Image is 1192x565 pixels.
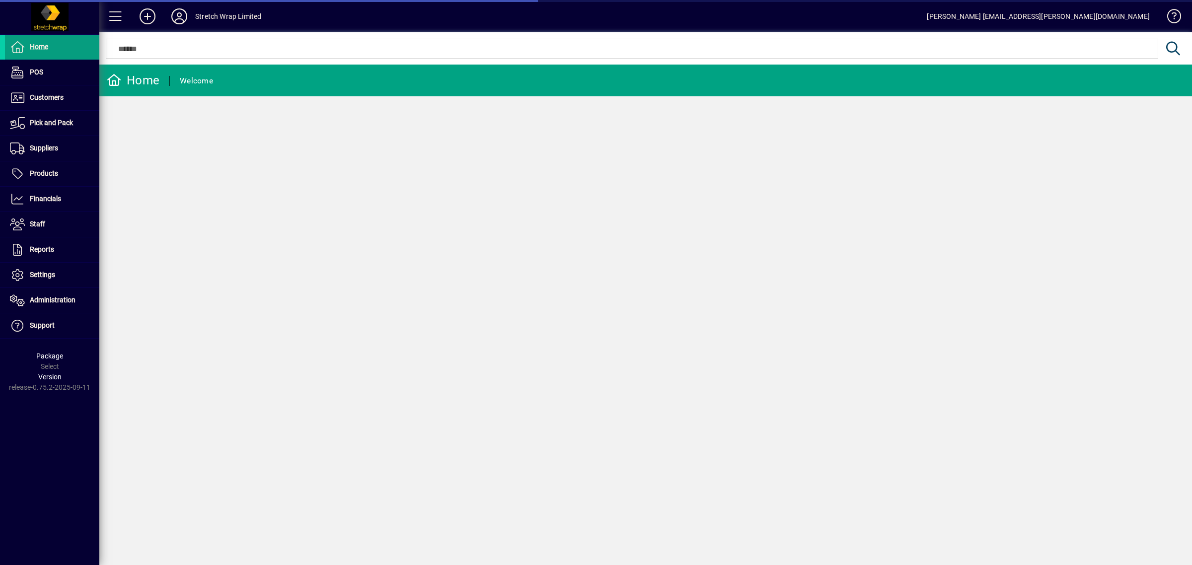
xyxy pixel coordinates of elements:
[163,7,195,25] button: Profile
[5,111,99,136] a: Pick and Pack
[36,352,63,360] span: Package
[5,60,99,85] a: POS
[30,245,54,253] span: Reports
[30,271,55,279] span: Settings
[30,144,58,152] span: Suppliers
[132,7,163,25] button: Add
[30,195,61,203] span: Financials
[30,43,48,51] span: Home
[30,220,45,228] span: Staff
[30,169,58,177] span: Products
[927,8,1150,24] div: [PERSON_NAME] [EMAIL_ADDRESS][PERSON_NAME][DOMAIN_NAME]
[5,161,99,186] a: Products
[30,93,64,101] span: Customers
[195,8,262,24] div: Stretch Wrap Limited
[38,373,62,381] span: Version
[5,136,99,161] a: Suppliers
[30,68,43,76] span: POS
[5,288,99,313] a: Administration
[5,85,99,110] a: Customers
[107,72,159,88] div: Home
[1160,2,1180,34] a: Knowledge Base
[5,313,99,338] a: Support
[30,296,75,304] span: Administration
[5,237,99,262] a: Reports
[5,263,99,287] a: Settings
[5,187,99,212] a: Financials
[30,321,55,329] span: Support
[30,119,73,127] span: Pick and Pack
[5,212,99,237] a: Staff
[180,73,213,89] div: Welcome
